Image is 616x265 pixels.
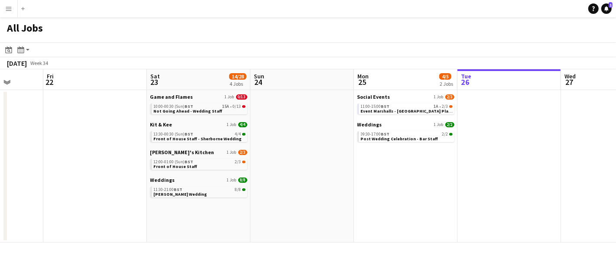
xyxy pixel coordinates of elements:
div: Social Events1 Job2/311:00-15:00BST1A•2/3Event Marshalls - [GEOGRAPHIC_DATA] Plane Pull [357,94,454,121]
span: 15A [223,104,230,109]
span: 09:30-17:00 [361,132,390,136]
span: Kit & Kee [150,121,172,128]
div: • [361,104,453,109]
span: Social Events [357,94,390,100]
span: 11:30-21:00 [154,187,183,192]
span: 8/8 [238,178,247,183]
span: 24 [253,77,264,87]
span: 1 Job [434,122,444,127]
span: 4/5 [439,73,451,80]
span: Fri [47,72,54,80]
span: Event Marshalls - Dorset Plane Pull [361,108,463,114]
span: BST [381,103,390,109]
div: 2 Jobs [440,81,453,87]
span: 1 Job [225,94,234,100]
a: Weddings1 Job8/8 [150,177,247,183]
a: [PERSON_NAME]'s Kitchen1 Job2/3 [150,149,247,155]
span: 0/13 [233,104,241,109]
span: BST [185,159,194,165]
a: 11:00-15:00BST1A•2/3Event Marshalls - [GEOGRAPHIC_DATA] Plane Pull [361,103,453,113]
span: 4/4 [235,132,241,136]
span: 2/3 [449,105,453,108]
span: Mon [357,72,369,80]
span: Sun [254,72,264,80]
span: 2/3 [442,104,448,109]
span: Game and Flames [150,94,193,100]
span: Tue [461,72,471,80]
span: Weddings [357,121,382,128]
a: 1 [601,3,612,14]
span: 23 [149,77,160,87]
span: 2/2 [442,132,448,136]
span: 1 Job [227,178,237,183]
span: 0/13 [236,94,247,100]
span: Sat [150,72,160,80]
span: 0/13 [242,105,246,108]
div: Game and Flames1 Job0/1310:00-00:30 (Sun)BST15A•0/13Not Going Ahead - Wedding Staff [150,94,247,121]
span: BST [174,187,183,192]
span: 8/8 [235,187,241,192]
span: 26 [460,77,471,87]
span: 2/2 [445,122,454,127]
div: Weddings1 Job2/209:30-17:00BST2/2Post Wedding Celebration - Bar Staff [357,121,454,144]
span: Post Wedding Celebration - Bar Staff [361,136,438,142]
span: 2/3 [445,94,454,100]
span: 14/28 [229,73,246,80]
span: Front of House Staff - Sherborne Wedding [154,136,242,142]
span: 22 [45,77,54,87]
span: 25 [356,77,369,87]
div: [DATE] [7,59,27,68]
a: 12:00-01:00 (Sun)BST2/3Front of House Staff [154,159,246,169]
div: • [154,104,246,109]
span: 2/3 [235,160,241,164]
span: Weddings [150,177,175,183]
span: 4/4 [242,133,246,136]
span: 1 [609,2,613,8]
span: 4/4 [238,122,247,127]
a: Weddings1 Job2/2 [357,121,454,128]
span: 11:00-15:00 [361,104,390,109]
a: Kit & Kee1 Job4/4 [150,121,247,128]
span: Week 34 [29,60,50,66]
a: 11:30-21:00BST8/8[PERSON_NAME] Wedding [154,187,246,197]
span: 12:00-01:00 (Sun) [154,160,194,164]
a: Social Events1 Job2/3 [357,94,454,100]
span: 1 Job [434,94,444,100]
a: 10:00-00:30 (Sun)BST15A•0/13Not Going Ahead - Wedding Staff [154,103,246,113]
span: BST [185,131,194,137]
div: Weddings1 Job8/811:30-21:00BST8/8[PERSON_NAME] Wedding [150,177,247,199]
span: 27 [563,77,576,87]
span: Front of House Staff [154,164,198,169]
span: BST [185,103,194,109]
span: Not Going Ahead - Wedding Staff [154,108,223,114]
div: [PERSON_NAME]'s Kitchen1 Job2/312:00-01:00 (Sun)BST2/3Front of House Staff [150,149,247,177]
a: Game and Flames1 Job0/13 [150,94,247,100]
span: 2/3 [242,161,246,163]
span: 8/8 [242,188,246,191]
span: BST [381,131,390,137]
div: 4 Jobs [230,81,246,87]
span: Rachael Annetts Wedding [154,191,207,197]
span: 1 Job [227,150,237,155]
span: 10:00-00:30 (Sun) [154,104,194,109]
span: 1A [434,104,439,109]
span: 2/3 [238,150,247,155]
a: 13:30-00:30 (Sun)BST4/4Front of House Staff - Sherborne Wedding [154,131,246,141]
span: Sam's Kitchen [150,149,214,155]
span: Wed [564,72,576,80]
span: 1 Job [227,122,237,127]
span: 2/2 [449,133,453,136]
a: 09:30-17:00BST2/2Post Wedding Celebration - Bar Staff [361,131,453,141]
span: 13:30-00:30 (Sun) [154,132,194,136]
div: Kit & Kee1 Job4/413:30-00:30 (Sun)BST4/4Front of House Staff - Sherborne Wedding [150,121,247,149]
